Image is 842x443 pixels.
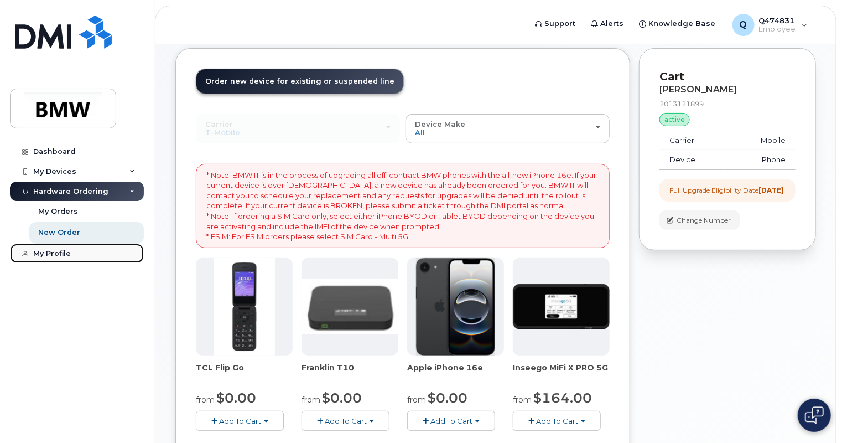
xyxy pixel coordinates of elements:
small: from [302,395,320,405]
span: $0.00 [322,390,362,406]
span: Device Make [415,120,465,128]
a: Knowledge Base [632,13,724,35]
a: Support [528,13,584,35]
button: Change Number [659,210,740,230]
span: All [415,128,425,137]
span: $0.00 [428,390,467,406]
div: Franklin T10 [302,362,398,384]
button: Device Make All [406,114,610,143]
td: Device [659,150,724,170]
span: Employee [759,25,796,34]
span: Add To Cart [219,416,261,425]
img: TCL_FLIP_MODE.jpg [214,258,275,356]
div: Q474831 [725,14,815,36]
span: Q [740,18,747,32]
small: from [513,395,532,405]
img: Open chat [805,406,824,424]
td: Carrier [659,131,724,151]
img: cut_small_inseego_5G.jpg [513,284,610,329]
strong: [DATE] [758,186,784,194]
div: Inseego MiFi X PRO 5G [513,362,610,384]
div: active [659,113,690,126]
p: * Note: BMW IT is in the process of upgrading all off-contract BMW phones with the all-new iPhone... [206,170,599,242]
div: Apple iPhone 16e [407,362,504,384]
td: iPhone [724,150,796,170]
span: Order new device for existing or suspended line [205,77,394,85]
span: Q474831 [759,16,796,25]
div: Full Upgrade Eligibility Date [669,186,784,195]
span: Change Number [677,215,731,225]
small: from [196,395,215,405]
button: Add To Cart [302,411,389,430]
span: $164.00 [533,390,592,406]
button: Add To Cart [513,411,601,430]
div: 2013121899 [659,99,796,109]
img: iphone16e.png [416,258,496,356]
div: [PERSON_NAME] [659,85,796,95]
a: Alerts [584,13,632,35]
div: TCL Flip Go [196,362,293,384]
span: Knowledge Base [649,18,716,29]
button: Add To Cart [407,411,495,430]
span: Alerts [601,18,624,29]
span: Support [545,18,576,29]
span: $0.00 [216,390,256,406]
span: Add To Cart [536,416,578,425]
span: Add To Cart [325,416,367,425]
span: Add To Cart [430,416,472,425]
button: Add To Cart [196,411,284,430]
td: T-Mobile [724,131,796,151]
img: t10.jpg [302,279,398,334]
p: Cart [659,69,796,85]
small: from [407,395,426,405]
